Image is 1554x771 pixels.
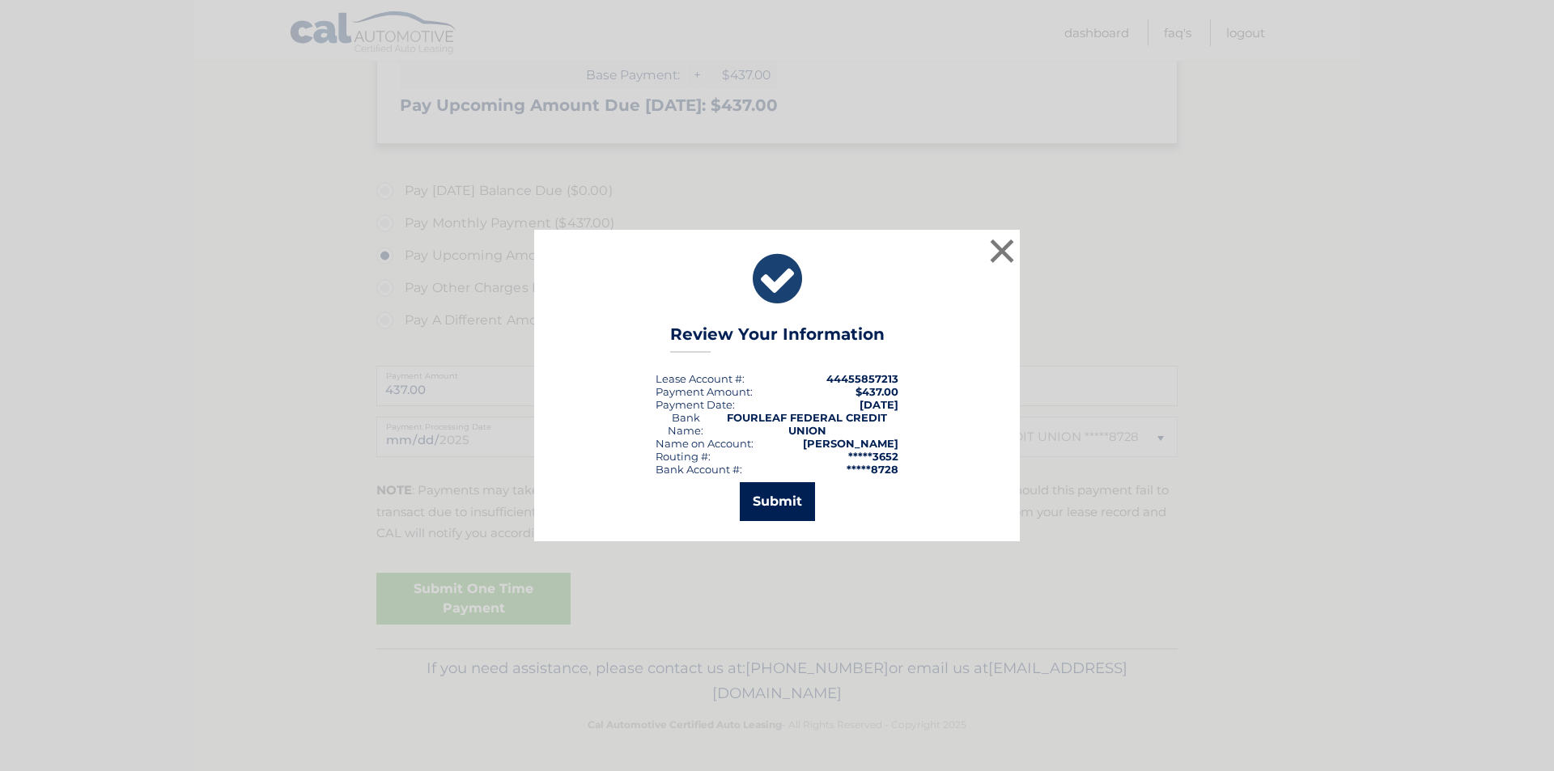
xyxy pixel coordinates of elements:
[803,437,898,450] strong: [PERSON_NAME]
[856,385,898,398] span: $437.00
[727,411,887,437] strong: FOURLEAF FEDERAL CREDIT UNION
[656,437,754,450] div: Name on Account:
[656,398,732,411] span: Payment Date
[656,450,711,463] div: Routing #:
[986,235,1018,267] button: ×
[656,385,753,398] div: Payment Amount:
[740,482,815,521] button: Submit
[670,324,885,353] h3: Review Your Information
[656,372,745,385] div: Lease Account #:
[656,411,715,437] div: Bank Name:
[826,372,898,385] strong: 44455857213
[860,398,898,411] span: [DATE]
[656,398,735,411] div: :
[656,463,742,476] div: Bank Account #:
